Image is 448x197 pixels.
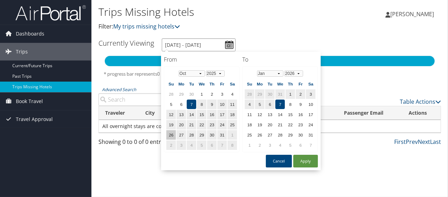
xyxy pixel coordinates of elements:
[306,89,315,99] td: 3
[228,130,237,140] td: 1
[296,89,305,99] td: 2
[187,89,196,99] td: 30
[400,98,441,106] a: Table Actions
[245,100,254,109] td: 4
[275,79,285,89] th: We
[286,89,295,99] td: 1
[102,87,136,93] a: Advanced Search
[16,25,44,43] span: Dashboards
[245,110,254,119] td: 11
[245,140,254,150] td: 1
[166,120,176,129] td: 19
[197,110,206,119] td: 15
[228,120,237,129] td: 25
[177,120,186,129] td: 20
[255,100,264,109] td: 5
[162,38,236,51] input: [DATE] - [DATE]
[228,89,237,99] td: 4
[296,79,305,89] th: Fr
[255,79,264,89] th: Mo
[207,130,217,140] td: 30
[255,140,264,150] td: 2
[98,38,154,48] h3: Currently Viewing
[16,110,53,128] span: Travel Approval
[228,100,237,109] td: 11
[286,140,295,150] td: 5
[296,140,305,150] td: 6
[177,89,186,99] td: 29
[296,130,305,140] td: 30
[98,138,176,150] div: Showing 0 to 0 of 0 entries
[306,130,315,140] td: 31
[207,140,217,150] td: 6
[166,89,176,99] td: 28
[430,138,441,146] a: Last
[166,100,176,109] td: 5
[265,89,275,99] td: 30
[187,79,196,89] th: Tu
[275,89,285,99] td: 31
[306,110,315,119] td: 17
[197,140,206,150] td: 5
[177,130,186,140] td: 27
[296,110,305,119] td: 16
[228,110,237,119] td: 18
[207,120,217,129] td: 23
[177,79,186,89] th: Mo
[99,120,441,133] td: All overnight stays are covered.
[275,100,285,109] td: 7
[418,138,430,146] a: Next
[187,120,196,129] td: 21
[390,10,434,18] span: [PERSON_NAME]
[15,5,86,21] img: airportal-logo.png
[306,120,315,129] td: 24
[164,56,239,63] h4: From
[275,130,285,140] td: 28
[217,120,227,129] td: 24
[255,89,264,99] td: 29
[228,79,237,89] th: Sa
[228,140,237,150] td: 8
[217,89,227,99] td: 3
[16,93,43,110] span: Book Travel
[207,100,217,109] td: 9
[217,79,227,89] th: Fr
[99,106,139,120] th: Traveler: activate to sort column ascending
[293,155,318,167] button: Apply
[177,140,186,150] td: 3
[245,89,254,99] td: 28
[217,140,227,150] td: 7
[166,130,176,140] td: 26
[245,79,254,89] th: Su
[197,89,206,99] td: 1
[187,100,196,109] td: 7
[98,22,327,31] p: Filter:
[197,130,206,140] td: 29
[406,138,418,146] a: Prev
[166,140,176,150] td: 2
[255,130,264,140] td: 26
[266,155,292,167] button: Cancel
[197,100,206,109] td: 8
[338,106,402,120] th: Passenger Email: activate to sort column ascending
[217,130,227,140] td: 31
[306,140,315,150] td: 7
[187,140,196,150] td: 4
[286,110,295,119] td: 15
[177,100,186,109] td: 6
[113,23,180,30] a: My trips missing hotels
[187,130,196,140] td: 28
[265,120,275,129] td: 20
[265,140,275,150] td: 3
[207,89,217,99] td: 2
[286,100,295,109] td: 8
[166,110,176,119] td: 12
[286,120,295,129] td: 22
[217,110,227,119] td: 17
[255,110,264,119] td: 12
[177,110,186,119] td: 13
[98,93,176,106] input: Advanced Search
[105,56,435,65] p: 100%
[296,100,305,109] td: 9
[286,79,295,89] th: Th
